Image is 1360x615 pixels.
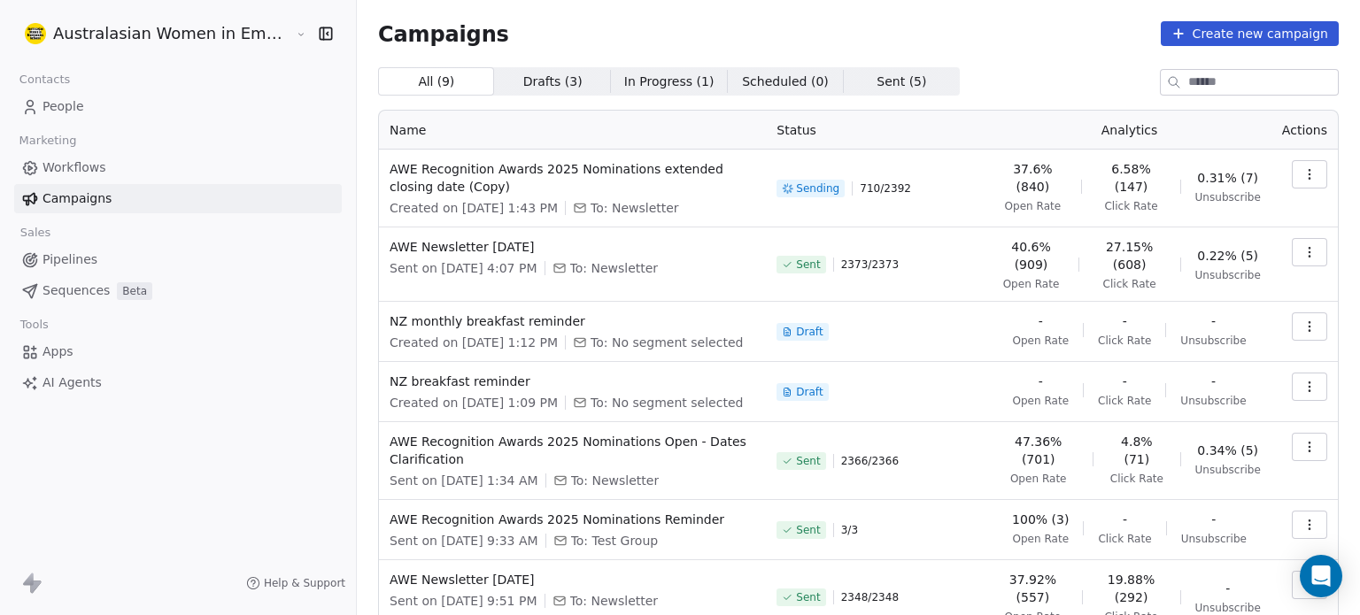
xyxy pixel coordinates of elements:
[766,111,987,150] th: Status
[1195,601,1261,615] span: Unsubscribe
[841,258,899,272] span: 2373 / 2373
[877,73,926,91] span: Sent ( 5 )
[390,433,755,468] span: AWE Recognition Awards 2025 Nominations Open - Dates Clarification
[841,590,899,604] span: 2348 / 2348
[390,259,537,277] span: Sent on [DATE] 4:07 PM
[796,258,820,272] span: Sent
[12,311,56,338] span: Tools
[14,184,342,213] a: Campaigns
[42,281,110,300] span: Sequences
[12,127,84,154] span: Marketing
[571,472,660,489] span: To: Newsletter
[390,334,558,351] span: Created on [DATE] 1:12 PM
[14,337,342,366] a: Apps
[390,160,755,196] span: AWE Recognition Awards 2025 Nominations extended closing date (Copy)
[1012,394,1069,408] span: Open Rate
[591,199,679,217] span: To: Newsletter
[796,454,820,468] span: Sent
[390,472,538,489] span: Sent on [DATE] 1:34 AM
[390,312,755,330] span: NZ monthly breakfast reminder
[12,219,58,246] span: Sales
[390,373,755,390] span: NZ breakfast reminder
[14,276,342,305] a: SequencesBeta
[1005,199,1062,213] span: Open Rate
[1098,334,1151,348] span: Click Rate
[998,160,1067,196] span: 37.6% (840)
[1123,511,1127,528] span: -
[42,373,102,392] span: AI Agents
[1197,247,1258,265] span: 0.22% (5)
[14,92,342,121] a: People
[571,532,659,550] span: To: Test Group
[1123,373,1127,390] span: -
[1197,442,1258,459] span: 0.34% (5)
[1098,394,1151,408] span: Click Rate
[390,199,558,217] span: Created on [DATE] 1:43 PM
[796,181,839,196] span: Sending
[1012,511,1069,528] span: 100% (3)
[21,19,282,49] button: Australasian Women in Emergencies Network
[1010,472,1067,486] span: Open Rate
[796,590,820,604] span: Sent
[998,571,1067,606] span: 37.92% (557)
[25,23,46,44] img: Logo%20A%20white%20300x300.png
[1195,463,1261,477] span: Unsubscribe
[1108,433,1165,468] span: 4.8% (71)
[1096,571,1165,606] span: 19.88% (292)
[998,238,1063,273] span: 40.6% (909)
[998,433,1078,468] span: 47.36% (701)
[1161,21,1339,46] button: Create new campaign
[390,238,755,256] span: AWE Newsletter [DATE]
[1195,268,1261,282] span: Unsubscribe
[53,22,291,45] span: Australasian Women in Emergencies Network
[14,245,342,274] a: Pipelines
[390,532,538,550] span: Sent on [DATE] 9:33 AM
[624,73,715,91] span: In Progress ( 1 )
[1096,160,1165,196] span: 6.58% (147)
[1211,312,1216,330] span: -
[1039,312,1043,330] span: -
[117,282,152,300] span: Beta
[1039,373,1043,390] span: -
[1012,334,1069,348] span: Open Rate
[1225,580,1230,597] span: -
[12,66,78,93] span: Contacts
[264,576,345,590] span: Help & Support
[1110,472,1163,486] span: Click Rate
[523,73,583,91] span: Drafts ( 3 )
[42,250,97,269] span: Pipelines
[14,153,342,182] a: Workflows
[1123,312,1127,330] span: -
[742,73,829,91] span: Scheduled ( 0 )
[390,511,755,528] span: AWE Recognition Awards 2025 Nominations Reminder
[570,259,659,277] span: To: Newsletter
[796,523,820,537] span: Sent
[570,592,659,610] span: To: Newsletter
[1012,532,1069,546] span: Open Rate
[390,571,755,588] span: AWE Newsletter [DATE]
[841,523,858,537] span: 3 / 3
[1211,373,1216,390] span: -
[1271,111,1338,150] th: Actions
[987,111,1271,150] th: Analytics
[42,97,84,116] span: People
[1181,532,1247,546] span: Unsubscribe
[591,334,743,351] span: To: No segment selected
[1093,238,1166,273] span: 27.15% (608)
[390,394,558,411] span: Created on [DATE] 1:09 PM
[796,325,823,339] span: Draft
[390,592,537,610] span: Sent on [DATE] 9:51 PM
[1180,394,1246,408] span: Unsubscribe
[1197,169,1258,187] span: 0.31% (7)
[379,111,766,150] th: Name
[1180,334,1246,348] span: Unsubscribe
[796,385,823,399] span: Draft
[42,342,73,361] span: Apps
[591,394,743,411] span: To: No segment selected
[1003,277,1060,291] span: Open Rate
[246,576,345,590] a: Help & Support
[860,181,911,196] span: 710 / 2392
[841,454,899,468] span: 2366 / 2366
[42,158,106,177] span: Workflows
[14,368,342,397] a: AI Agents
